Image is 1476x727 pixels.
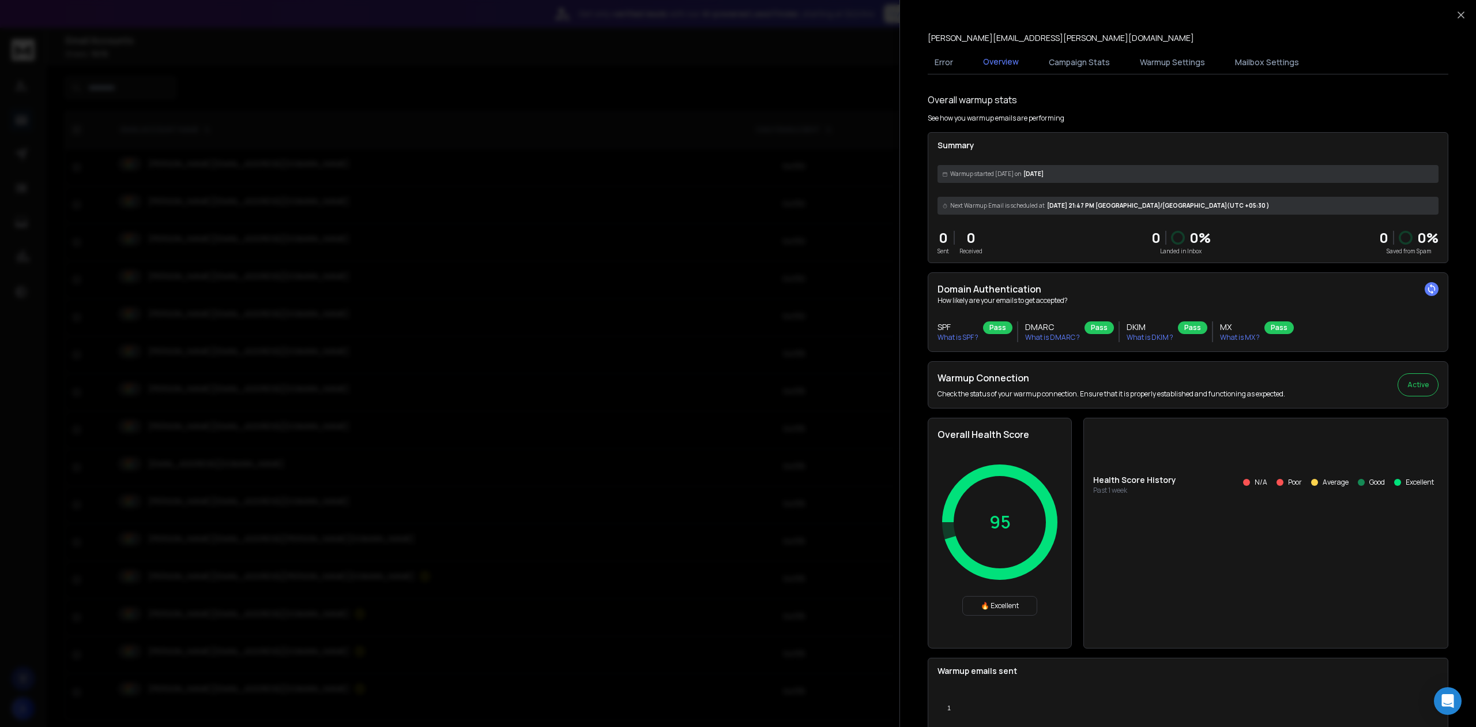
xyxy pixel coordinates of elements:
p: Good [1369,478,1385,487]
p: What is DMARC ? [1025,333,1080,342]
p: N/A [1255,478,1267,487]
div: [DATE] [937,165,1439,183]
button: Overview [976,49,1026,76]
p: See how you warmup emails are performing [928,114,1064,123]
button: Mailbox Settings [1228,50,1306,75]
h2: Overall Health Score [937,428,1062,441]
button: Error [928,50,960,75]
div: 🔥 Excellent [962,596,1037,616]
span: Warmup started [DATE] on [950,170,1021,178]
p: How likely are your emails to get accepted? [937,296,1439,305]
p: Average [1323,478,1349,487]
p: [PERSON_NAME][EMAIL_ADDRESS][PERSON_NAME][DOMAIN_NAME] [928,32,1194,44]
p: What is MX ? [1220,333,1260,342]
h1: Overall warmup stats [928,93,1017,107]
p: Saved from Spam [1379,247,1439,256]
p: Excellent [1406,478,1434,487]
div: Open Intercom Messenger [1434,687,1462,715]
p: Landed in Inbox [1151,247,1211,256]
p: 0 % [1189,228,1211,247]
p: What is SPF ? [937,333,978,342]
p: 0 % [1417,228,1439,247]
h3: SPF [937,321,978,333]
p: Check the status of your warmup connection. Ensure that it is properly established and functionin... [937,389,1285,399]
div: Pass [1178,321,1207,334]
button: Warmup Settings [1133,50,1212,75]
p: Summary [937,140,1439,151]
p: 0 [1151,228,1161,247]
p: Sent [937,247,949,256]
h3: DKIM [1127,321,1173,333]
div: Pass [1264,321,1294,334]
h2: Warmup Connection [937,371,1285,385]
div: Pass [983,321,1012,334]
p: Received [959,247,982,256]
span: Next Warmup Email is scheduled at [950,201,1045,210]
strong: 0 [1379,228,1388,247]
p: Warmup emails sent [937,665,1439,677]
p: 0 [959,228,982,247]
button: Campaign Stats [1042,50,1117,75]
div: Pass [1085,321,1114,334]
p: 0 [937,228,949,247]
button: Active [1398,373,1439,396]
p: 95 [989,512,1011,533]
div: [DATE] 21:47 PM [GEOGRAPHIC_DATA]/[GEOGRAPHIC_DATA] (UTC +05:30 ) [937,197,1439,215]
p: Poor [1288,478,1302,487]
p: What is DKIM ? [1127,333,1173,342]
h2: Domain Authentication [937,282,1439,296]
h3: DMARC [1025,321,1080,333]
h3: MX [1220,321,1260,333]
tspan: 1 [947,704,951,711]
p: Past 1 week [1093,486,1176,495]
p: Health Score History [1093,474,1176,486]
